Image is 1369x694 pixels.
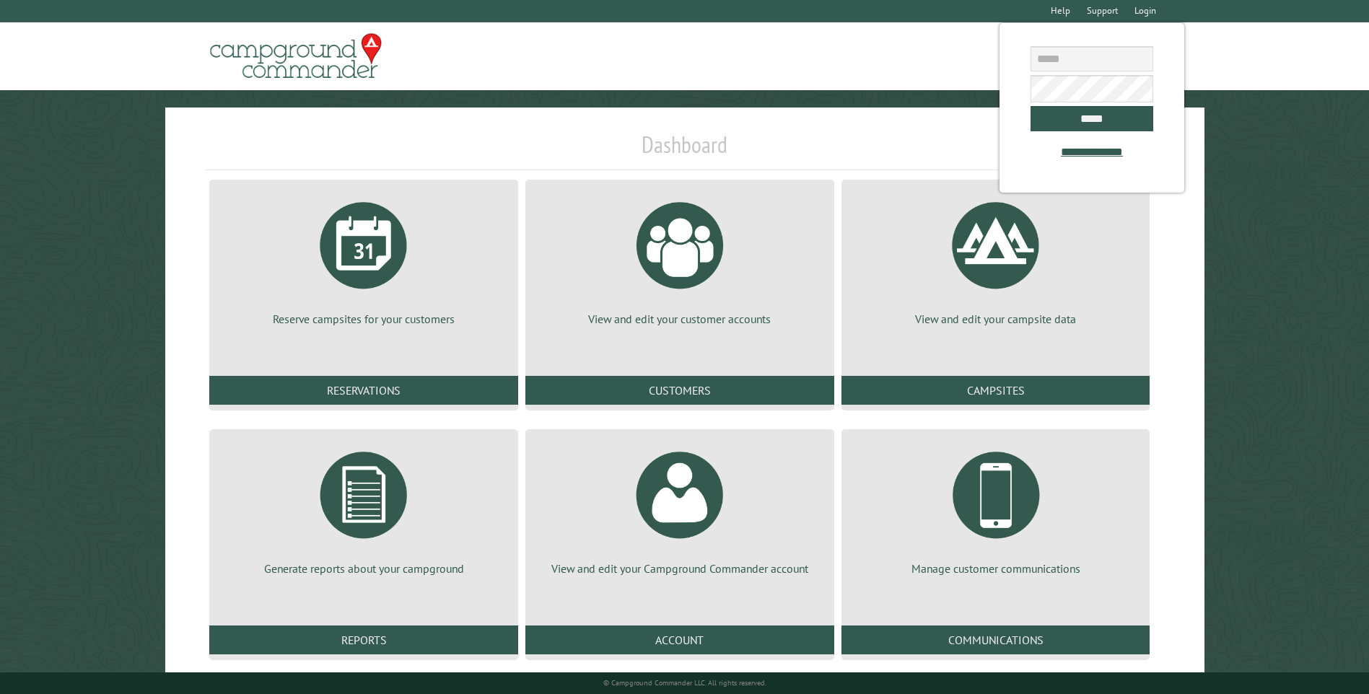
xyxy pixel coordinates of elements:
[525,376,834,405] a: Customers
[209,625,518,654] a: Reports
[543,561,817,576] p: View and edit your Campground Commander account
[525,625,834,654] a: Account
[859,191,1133,327] a: View and edit your campsite data
[859,441,1133,576] a: Manage customer communications
[227,441,501,576] a: Generate reports about your campground
[859,561,1133,576] p: Manage customer communications
[227,191,501,327] a: Reserve campsites for your customers
[227,311,501,327] p: Reserve campsites for your customers
[859,311,1133,327] p: View and edit your campsite data
[603,678,766,688] small: © Campground Commander LLC. All rights reserved.
[227,561,501,576] p: Generate reports about your campground
[543,191,817,327] a: View and edit your customer accounts
[543,441,817,576] a: View and edit your Campground Commander account
[206,28,386,84] img: Campground Commander
[209,376,518,405] a: Reservations
[543,311,817,327] p: View and edit your customer accounts
[841,376,1150,405] a: Campsites
[206,131,1163,170] h1: Dashboard
[841,625,1150,654] a: Communications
